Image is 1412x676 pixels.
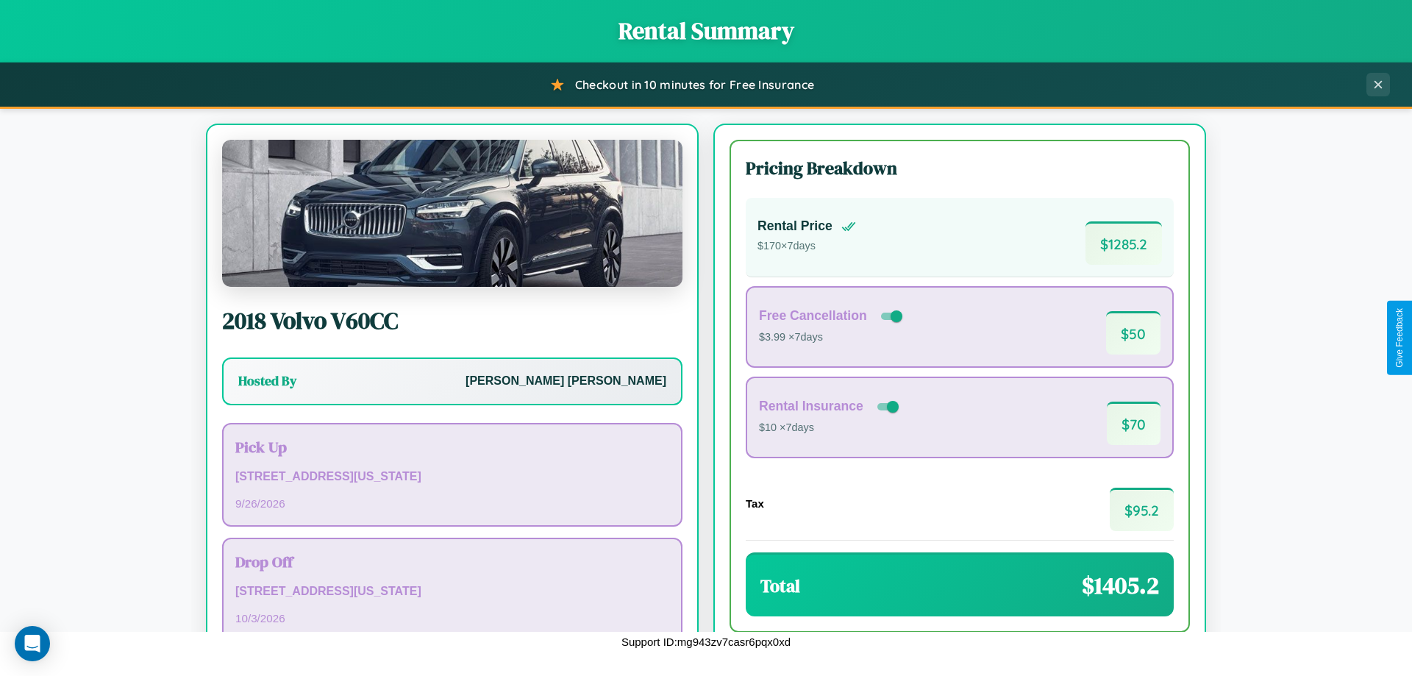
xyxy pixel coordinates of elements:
[1110,488,1174,531] span: $ 95.2
[235,436,669,458] h3: Pick Up
[15,626,50,661] div: Open Intercom Messenger
[757,218,832,234] h4: Rental Price
[1082,569,1159,602] span: $ 1405.2
[1394,308,1405,368] div: Give Feedback
[466,371,666,392] p: [PERSON_NAME] [PERSON_NAME]
[759,308,867,324] h4: Free Cancellation
[15,15,1397,47] h1: Rental Summary
[621,632,791,652] p: Support ID: mg943zv7casr6pqx0xd
[222,140,682,287] img: Volvo V60CC
[1085,221,1162,265] span: $ 1285.2
[235,494,669,513] p: 9 / 26 / 2026
[222,305,682,337] h2: 2018 Volvo V60CC
[235,581,669,602] p: [STREET_ADDRESS][US_STATE]
[235,608,669,628] p: 10 / 3 / 2026
[235,551,669,572] h3: Drop Off
[235,466,669,488] p: [STREET_ADDRESS][US_STATE]
[757,237,856,256] p: $ 170 × 7 days
[759,419,902,438] p: $10 × 7 days
[1107,402,1160,445] span: $ 70
[1106,311,1160,355] span: $ 50
[238,372,296,390] h3: Hosted By
[760,574,800,598] h3: Total
[746,156,1174,180] h3: Pricing Breakdown
[575,77,814,92] span: Checkout in 10 minutes for Free Insurance
[746,497,764,510] h4: Tax
[759,328,905,347] p: $3.99 × 7 days
[759,399,863,414] h4: Rental Insurance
